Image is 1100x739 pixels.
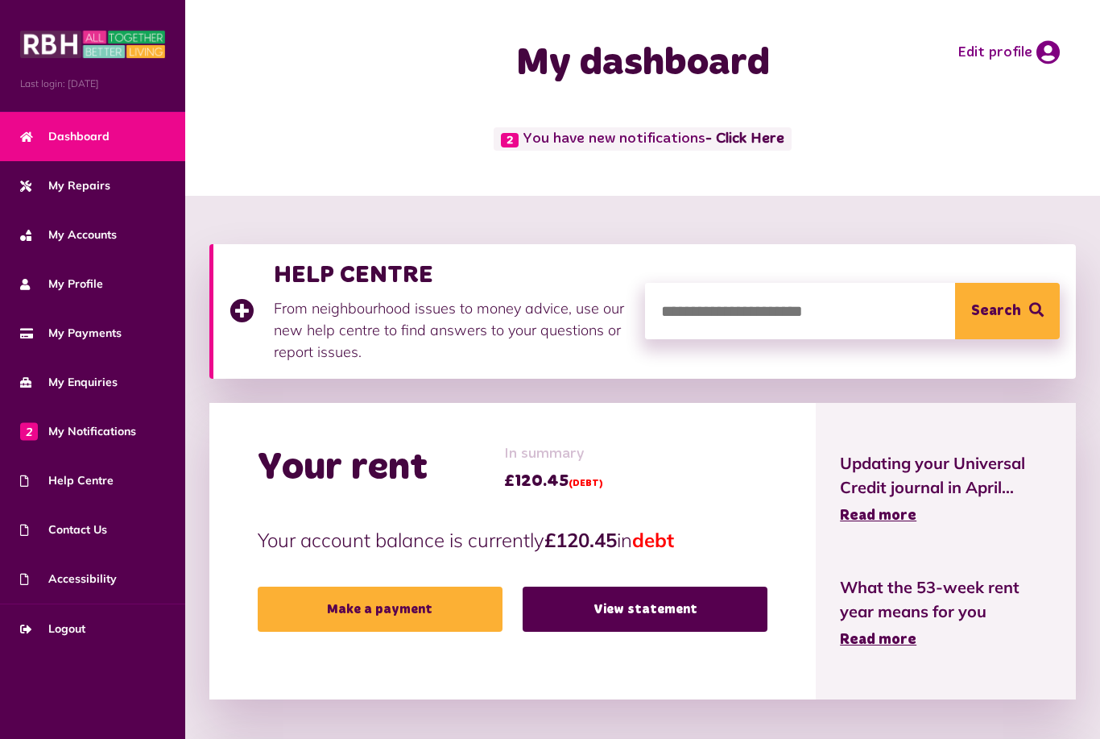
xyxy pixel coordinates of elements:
[20,374,118,391] span: My Enquiries
[971,283,1021,339] span: Search
[258,587,502,632] a: Make a payment
[494,127,791,151] span: You have new notifications
[523,587,767,632] a: View statement
[20,177,110,194] span: My Repairs
[840,451,1052,527] a: Updating your Universal Credit journal in April... Read more
[20,423,136,440] span: My Notifications
[20,325,122,342] span: My Payments
[840,575,1052,651] a: What the 53-week rent year means for you Read more
[501,133,519,147] span: 2
[258,445,428,492] h2: Your rent
[274,297,629,363] p: From neighbourhood issues to money advice, use our new help centre to find answers to your questi...
[20,226,117,243] span: My Accounts
[544,528,617,552] strong: £120.45
[258,525,767,554] p: Your account balance is currently in
[20,422,38,440] span: 2
[632,528,674,552] span: debt
[20,128,110,145] span: Dashboard
[569,479,603,488] span: (DEBT)
[430,40,855,87] h1: My dashboard
[20,28,165,60] img: MyRBH
[504,469,603,493] span: £120.45
[840,575,1052,624] span: What the 53-week rent year means for you
[20,621,85,637] span: Logout
[955,283,1060,339] button: Search
[20,276,103,293] span: My Profile
[840,451,1052,500] span: Updating your Universal Credit journal in April...
[20,472,114,489] span: Help Centre
[20,77,165,91] span: Last login: [DATE]
[957,40,1060,64] a: Edit profile
[504,443,603,465] span: In summary
[274,260,629,289] h3: HELP CENTRE
[840,633,916,647] span: Read more
[705,132,784,147] a: - Click Here
[20,521,107,538] span: Contact Us
[840,509,916,523] span: Read more
[20,571,117,587] span: Accessibility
